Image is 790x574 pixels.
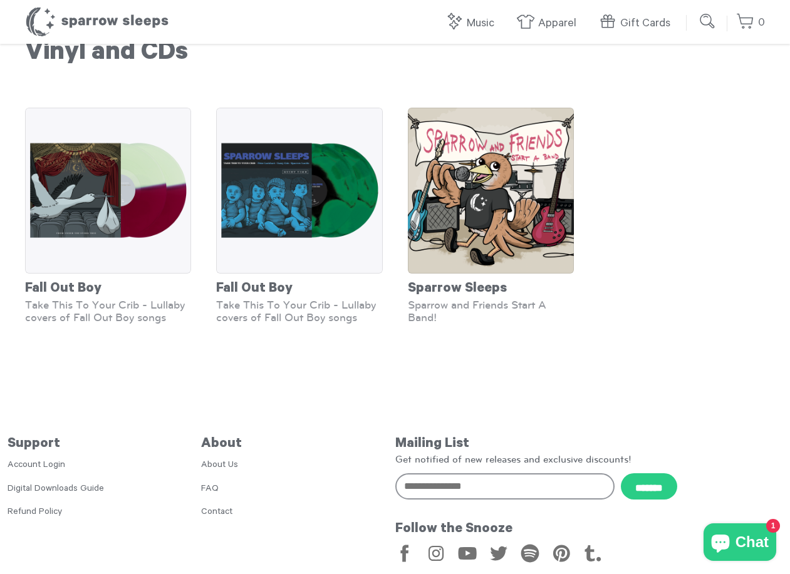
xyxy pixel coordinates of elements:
[8,436,201,453] h5: Support
[427,544,445,563] a: Instagram
[395,436,783,453] h5: Mailing List
[216,299,382,324] div: Take This To Your Crib - Lullaby covers of Fall Out Boy songs
[201,436,395,453] h5: About
[408,274,574,299] div: Sparrow Sleeps
[521,544,539,563] a: Spotify
[552,544,571,563] a: Pinterest
[598,10,677,37] a: Gift Cards
[201,484,219,495] a: FAQ
[25,39,765,70] h1: Vinyl and CDs
[458,544,477,563] a: YouTube
[408,299,574,324] div: Sparrow and Friends Start A Band!
[216,274,382,299] div: Fall Out Boy
[25,108,191,274] img: SS_FUTST_SSEXCLUSIVE_6d2c3e95-2d39-4810-a4f6-2e3a860c2b91_grande.png
[216,108,382,274] img: SS_TTTYC_GREEN_grande.png
[583,544,602,563] a: Tumblr
[489,544,508,563] a: Twitter
[8,508,62,518] a: Refund Policy
[8,484,104,495] a: Digital Downloads Guide
[695,9,720,34] input: Submit
[445,10,501,37] a: Music
[25,108,191,324] a: Fall Out Boy Take This To Your Crib - Lullaby covers of Fall Out Boy songs
[25,6,169,38] h1: Sparrow Sleeps
[395,544,414,563] a: Facebook
[736,9,765,36] a: 0
[8,461,65,471] a: Account Login
[395,453,783,466] p: Get notified of new releases and exclusive discounts!
[700,523,780,564] inbox-online-store-chat: Shopify online store chat
[25,274,191,299] div: Fall Out Boy
[201,461,238,471] a: About Us
[201,508,232,518] a: Contact
[25,299,191,324] div: Take This To Your Crib - Lullaby covers of Fall Out Boy songs
[408,108,574,274] img: SparrowAndFriends-StartABand-Cover_grande.png
[516,10,583,37] a: Apparel
[395,521,783,538] h5: Follow the Snooze
[216,108,382,324] a: Fall Out Boy Take This To Your Crib - Lullaby covers of Fall Out Boy songs
[408,108,574,324] a: Sparrow Sleeps Sparrow and Friends Start A Band!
